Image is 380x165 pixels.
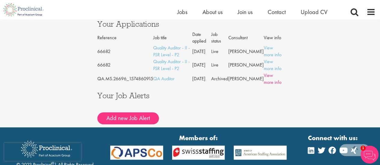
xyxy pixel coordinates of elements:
[97,58,153,72] td: 66682
[308,133,359,143] strong: Connect with us:
[17,137,77,161] img: Proclinical Recruitment
[228,58,264,72] td: [PERSON_NAME]
[153,31,192,45] th: Job title
[211,58,228,72] td: Live
[211,45,228,58] td: Live
[97,92,283,99] h3: Your Job Alerts
[192,72,211,86] td: [DATE]
[153,45,190,58] a: Quality Auditor - II - FSR Level - P2
[202,8,223,16] a: About us
[228,45,264,58] td: [PERSON_NAME]
[106,146,168,160] img: APSCo
[228,31,264,45] th: Consultant
[264,58,281,72] a: View more info
[301,8,327,16] a: Upload CV
[211,31,228,45] th: Job status
[192,31,211,45] th: Date applied
[97,45,153,58] td: 66682
[264,45,281,58] a: View more info
[268,8,286,16] a: Contact
[264,31,283,45] th: View info
[168,146,230,160] img: APSCo
[211,72,228,86] td: Archived
[192,45,211,58] td: [DATE]
[97,31,153,45] th: Reference
[238,8,253,16] a: Join us
[360,146,366,151] span: 1
[228,72,264,86] td: [PERSON_NAME]
[192,58,211,72] td: [DATE]
[177,8,187,16] a: Jobs
[360,146,378,164] img: Chatbot
[229,146,291,160] img: APSCo
[97,72,153,86] td: QA.MS.26696_1574860915
[153,75,175,82] a: QA Auditor
[264,72,281,85] a: View more info
[110,133,287,143] strong: Members of:
[4,143,81,161] iframe: reCAPTCHA
[153,58,190,72] a: Quality Auditor - II - FSR Level - P2
[97,112,159,124] button: Add new Job Alert
[97,20,283,28] h3: Your Applications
